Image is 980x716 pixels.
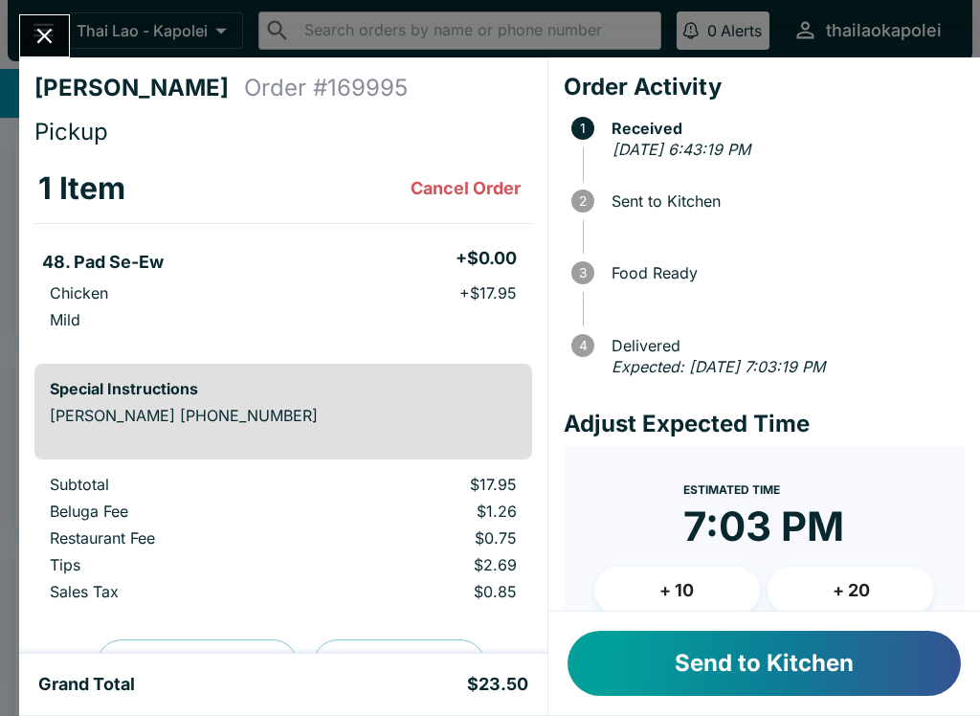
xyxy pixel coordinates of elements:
[50,555,306,574] p: Tips
[50,310,80,329] p: Mild
[612,140,750,159] em: [DATE] 6:43:19 PM
[38,673,135,696] h5: Grand Total
[50,283,108,302] p: Chicken
[337,582,516,601] p: $0.85
[578,338,587,353] text: 4
[602,120,965,137] span: Received
[683,502,844,551] time: 7:03 PM
[612,357,825,376] em: Expected: [DATE] 7:03:19 PM
[50,406,517,425] p: [PERSON_NAME] [PHONE_NUMBER]
[97,639,298,689] button: Preview Receipt
[337,555,516,574] p: $2.69
[313,639,485,689] button: Print Receipt
[594,567,761,615] button: + 10
[403,169,528,208] button: Cancel Order
[244,74,408,102] h4: Order # 169995
[38,169,125,208] h3: 1 Item
[20,15,69,56] button: Close
[568,631,961,696] button: Send to Kitchen
[602,264,965,281] span: Food Ready
[602,337,965,354] span: Delivered
[50,475,306,494] p: Subtotal
[564,410,965,438] h4: Adjust Expected Time
[579,265,587,280] text: 3
[34,154,532,348] table: orders table
[42,251,164,274] h5: 48. Pad Se-Ew
[50,582,306,601] p: Sales Tax
[459,283,517,302] p: + $17.95
[50,379,517,398] h6: Special Instructions
[337,502,516,521] p: $1.26
[467,673,528,696] h5: $23.50
[50,528,306,548] p: Restaurant Fee
[337,475,516,494] p: $17.95
[683,482,780,497] span: Estimated Time
[337,528,516,548] p: $0.75
[34,118,108,145] span: Pickup
[50,502,306,521] p: Beluga Fee
[34,74,244,102] h4: [PERSON_NAME]
[768,567,934,615] button: + 20
[580,121,586,136] text: 1
[602,192,965,210] span: Sent to Kitchen
[456,247,517,270] h5: + $0.00
[579,193,587,209] text: 2
[564,73,965,101] h4: Order Activity
[34,475,532,609] table: orders table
